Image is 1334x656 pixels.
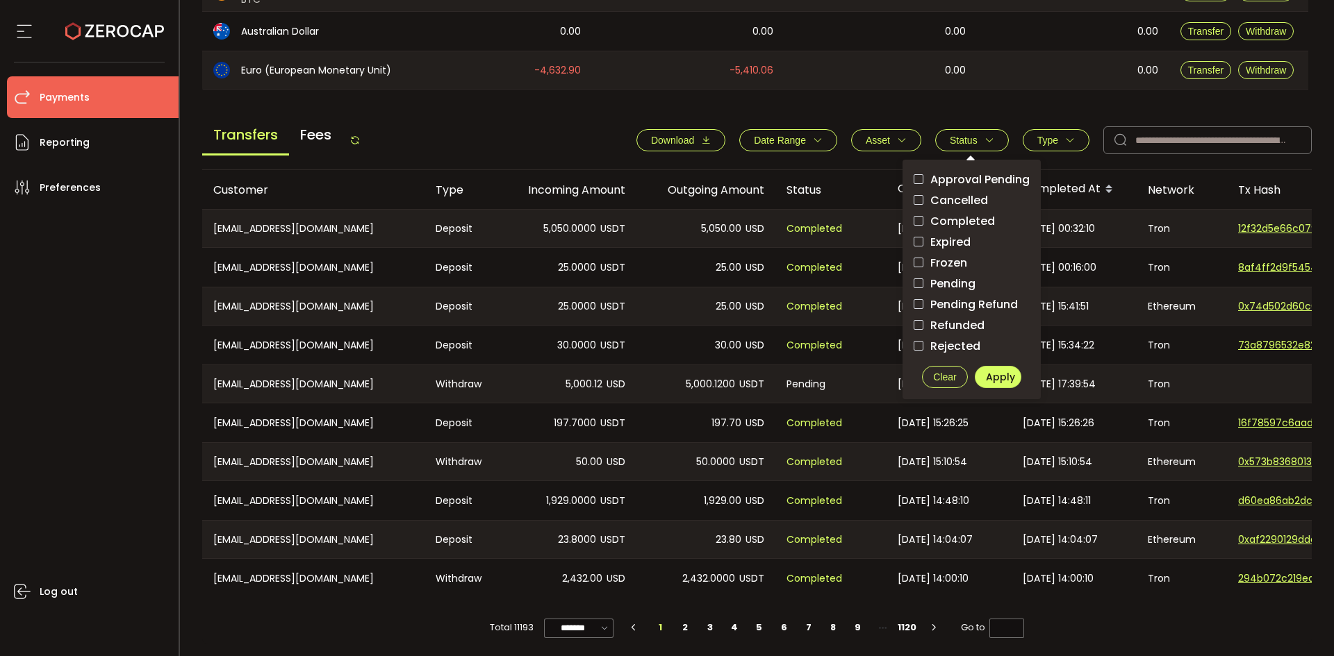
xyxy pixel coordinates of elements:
[716,532,741,548] span: 23.80
[945,62,966,78] span: 0.00
[202,248,425,287] div: [EMAIL_ADDRESS][DOMAIN_NAME]
[1023,129,1089,151] button: Type
[1137,521,1227,558] div: Ethereum
[923,256,967,269] span: Frozen
[1137,182,1227,198] div: Network
[557,337,596,353] span: 30.0000
[754,135,806,146] span: Date Range
[607,376,625,392] span: USD
[1137,365,1227,403] div: Tron
[1246,65,1286,76] span: Withdraw
[746,493,764,509] span: USD
[425,210,497,247] div: Deposit
[425,559,497,598] div: Withdraw
[554,415,596,431] span: 197.7000
[534,62,581,78] span: -4,632.90
[490,618,534,637] span: Total 11193
[202,287,425,325] div: [EMAIL_ADDRESS][DOMAIN_NAME]
[1023,337,1094,353] span: [DATE] 15:34:22
[289,116,343,153] span: Fees
[1023,532,1098,548] span: [DATE] 14:04:07
[1246,26,1286,37] span: Withdraw
[40,133,90,153] span: Reporting
[425,248,497,287] div: Deposit
[1137,326,1227,364] div: Tron
[1238,61,1294,79] button: Withdraw
[497,182,636,198] div: Incoming Amount
[1023,454,1092,470] span: [DATE] 15:10:54
[202,326,425,364] div: [EMAIL_ADDRESS][DOMAIN_NAME]
[1023,493,1091,509] span: [DATE] 14:48:11
[923,339,980,353] span: Rejected
[711,415,741,431] span: 197.70
[961,618,1024,637] span: Go to
[923,277,975,290] span: Pending
[1023,221,1095,237] span: [DATE] 00:32:10
[40,582,78,602] span: Log out
[821,618,846,637] li: 8
[425,403,497,442] div: Deposit
[1137,403,1227,442] div: Tron
[202,481,425,520] div: [EMAIL_ADDRESS][DOMAIN_NAME]
[1265,589,1334,656] iframe: Chat Widget
[543,221,596,237] span: 5,050.0000
[1012,178,1137,201] div: Completed At
[202,210,425,247] div: [EMAIL_ADDRESS][DOMAIN_NAME]
[202,365,425,403] div: [EMAIL_ADDRESS][DOMAIN_NAME]
[1023,298,1089,314] span: [DATE] 15:41:51
[698,618,723,637] li: 3
[923,235,971,249] span: Expired
[752,24,773,40] span: 0.00
[600,493,625,509] span: USDT
[600,532,625,548] span: USDT
[898,376,969,392] span: [DATE] 15:29:27
[607,571,625,587] span: USD
[739,376,764,392] span: USDT
[787,260,842,276] span: Completed
[746,415,764,431] span: USD
[425,481,497,520] div: Deposit
[914,171,1030,355] div: checkbox-group
[202,403,425,442] div: [EMAIL_ADDRESS][DOMAIN_NAME]
[787,337,842,353] span: Completed
[1137,481,1227,520] div: Tron
[923,173,1030,186] span: Approval Pending
[562,571,602,587] span: 2,432.00
[775,182,887,198] div: Status
[746,298,764,314] span: USD
[747,618,772,637] li: 5
[558,532,596,548] span: 23.8000
[686,376,735,392] span: 5,000.1200
[213,62,230,78] img: eur_portfolio.svg
[787,454,842,470] span: Completed
[202,443,425,480] div: [EMAIL_ADDRESS][DOMAIN_NAME]
[787,415,842,431] span: Completed
[673,618,698,637] li: 2
[975,366,1021,388] button: Apply
[787,532,842,548] span: Completed
[1180,22,1232,40] button: Transfer
[600,298,625,314] span: USDT
[716,298,741,314] span: 25.00
[1023,415,1094,431] span: [DATE] 15:26:26
[607,454,625,470] span: USD
[241,24,319,39] span: Australian Dollar
[898,571,969,587] span: [DATE] 14:00:10
[576,454,602,470] span: 50.00
[600,221,625,237] span: USDT
[787,376,825,392] span: Pending
[1188,65,1224,76] span: Transfer
[933,371,956,382] span: Clear
[887,178,1012,201] div: Created At
[558,260,596,276] span: 25.0000
[600,415,625,431] span: USDT
[923,215,995,228] span: Completed
[772,618,797,637] li: 6
[739,454,764,470] span: USDT
[898,221,970,237] span: [DATE] 00:32:10
[202,559,425,598] div: [EMAIL_ADDRESS][DOMAIN_NAME]
[1137,287,1227,325] div: Ethereum
[1037,135,1058,146] span: Type
[715,337,741,353] span: 30.00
